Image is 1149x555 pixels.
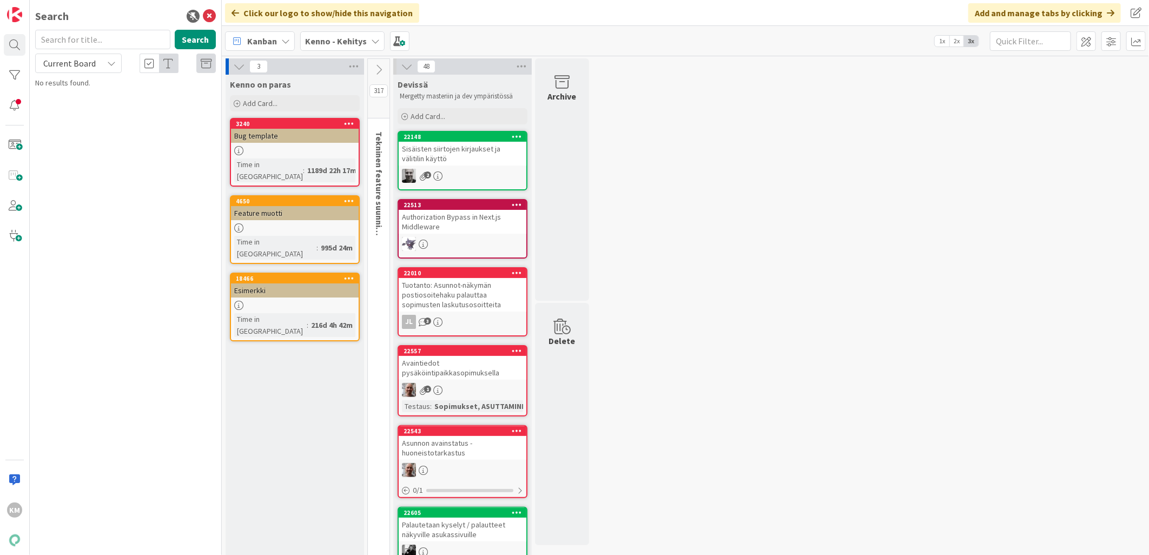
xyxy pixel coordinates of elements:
[305,36,367,47] b: Kenno - Kehitys
[234,313,307,337] div: Time in [GEOGRAPHIC_DATA]
[398,425,527,498] a: 22543Asunnon avainstatus - huoneistotarkastusVH0/1
[230,195,360,264] a: 4650Feature muottiTime in [GEOGRAPHIC_DATA]:995d 24m
[399,436,526,460] div: Asunnon avainstatus - huoneistotarkastus
[399,426,526,436] div: 22543
[399,268,526,312] div: 22010Tuotanto: Asunnot-näkymän postiosoitehaku palauttaa sopimusten laskutusosoitteita
[230,118,360,187] a: 3240Bug templateTime in [GEOGRAPHIC_DATA]:1189d 22h 17m
[404,133,526,141] div: 22148
[230,79,291,90] span: Kenno on paras
[399,142,526,166] div: Sisäisten siirtojen kirjaukset ja välitilin käyttö
[303,164,305,176] span: :
[225,3,419,23] div: Click our logo to show/hide this navigation
[231,274,359,283] div: 18466
[399,268,526,278] div: 22010
[935,36,949,47] span: 1x
[231,196,359,220] div: 4650Feature muotti
[402,169,416,183] img: JH
[398,345,527,417] a: 22557Avaintiedot pysäköintipaikkasopimuksellaVHTestaus:Sopimukset, ASUTTAMINEN
[398,131,527,190] a: 22148Sisäisten siirtojen kirjaukset ja välitilin käyttöJH
[399,346,526,356] div: 22557
[399,200,526,210] div: 22513
[549,334,576,347] div: Delete
[35,77,216,89] div: No results found.
[236,275,359,282] div: 18466
[968,3,1121,23] div: Add and manage tabs by clicking
[316,242,318,254] span: :
[308,319,355,331] div: 216d 4h 42m
[35,30,170,49] input: Search for title...
[402,400,430,412] div: Testaus
[964,36,979,47] span: 3x
[399,132,526,142] div: 22148
[369,84,388,97] span: 317
[231,283,359,298] div: Esimerkki
[318,242,355,254] div: 995d 24m
[399,237,526,251] div: LM
[402,315,416,329] div: JL
[234,236,316,260] div: Time in [GEOGRAPHIC_DATA]
[404,347,526,355] div: 22557
[43,58,96,69] span: Current Board
[399,210,526,234] div: Authorization Bypass in Next.js Middleware
[424,386,431,393] span: 1
[417,60,435,73] span: 48
[402,383,416,397] img: VH
[404,201,526,209] div: 22513
[413,485,423,496] span: 0 / 1
[243,98,278,108] span: Add Card...
[990,31,1071,51] input: Quick Filter...
[399,426,526,460] div: 22543Asunnon avainstatus - huoneistotarkastus
[247,35,277,48] span: Kanban
[430,400,432,412] span: :
[231,274,359,298] div: 18466Esimerkki
[424,318,431,325] span: 3
[399,518,526,541] div: Palautetaan kyselyt / palautteet näkyville asukassivuille
[230,273,360,341] a: 18466EsimerkkiTime in [GEOGRAPHIC_DATA]:216d 4h 42m
[374,131,385,293] span: Tekninen feature suunnittelu ja toteutus
[7,533,22,548] img: avatar
[399,356,526,380] div: Avaintiedot pysäköintipaikkasopimuksella
[231,119,359,129] div: 3240
[7,7,22,22] img: Visit kanbanzone.com
[399,508,526,518] div: 22605
[404,427,526,435] div: 22543
[432,400,533,412] div: Sopimukset, ASUTTAMINEN
[236,120,359,128] div: 3240
[231,119,359,143] div: 3240Bug template
[231,196,359,206] div: 4650
[234,158,303,182] div: Time in [GEOGRAPHIC_DATA]
[399,315,526,329] div: JL
[399,484,526,497] div: 0/1
[305,164,359,176] div: 1189d 22h 17m
[399,508,526,541] div: 22605Palautetaan kyselyt / palautteet näkyville asukassivuille
[231,206,359,220] div: Feature muotti
[7,503,22,518] div: KM
[424,171,431,179] span: 2
[399,463,526,477] div: VH
[231,129,359,143] div: Bug template
[400,92,525,101] p: Mergetty masteriin ja dev ympäristössä
[307,319,308,331] span: :
[399,383,526,397] div: VH
[399,132,526,166] div: 22148Sisäisten siirtojen kirjaukset ja välitilin käyttö
[398,199,527,259] a: 22513Authorization Bypass in Next.js MiddlewareLM
[404,509,526,517] div: 22605
[411,111,445,121] span: Add Card...
[249,60,268,73] span: 3
[399,200,526,234] div: 22513Authorization Bypass in Next.js Middleware
[399,346,526,380] div: 22557Avaintiedot pysäköintipaikkasopimuksella
[548,90,577,103] div: Archive
[399,169,526,183] div: JH
[175,30,216,49] button: Search
[236,197,359,205] div: 4650
[399,278,526,312] div: Tuotanto: Asunnot-näkymän postiosoitehaku palauttaa sopimusten laskutusosoitteita
[404,269,526,277] div: 22010
[398,79,428,90] span: Devissä
[402,463,416,477] img: VH
[949,36,964,47] span: 2x
[398,267,527,336] a: 22010Tuotanto: Asunnot-näkymän postiosoitehaku palauttaa sopimusten laskutusosoitteitaJL
[35,8,69,24] div: Search
[402,237,416,251] img: LM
